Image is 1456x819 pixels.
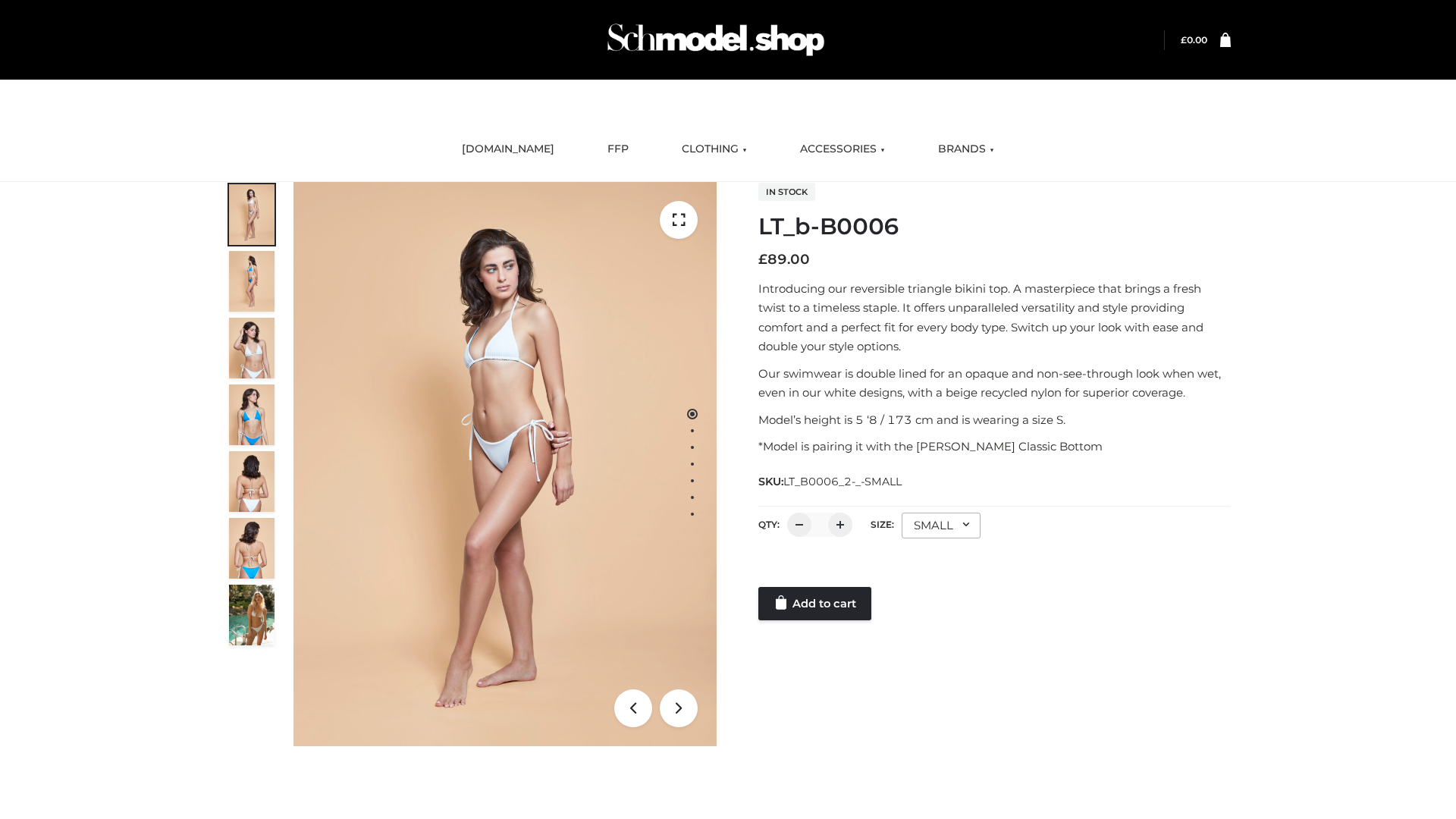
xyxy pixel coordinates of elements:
[758,364,1231,403] p: Our swimwear is double lined for an opaque and non-see-through look when wet, even in our white d...
[758,437,1231,457] p: *Model is pairing it with the [PERSON_NAME] Classic Bottom
[1181,34,1187,45] span: £
[758,251,810,268] bdi: 89.00
[670,133,758,166] a: CLOTHING
[758,251,767,268] span: £
[758,519,780,530] label: QTY:
[758,279,1231,356] p: Introducing our reversible triangle bikini top. A masterpiece that brings a fresh twist to a time...
[1181,34,1207,45] bdi: 0.00
[229,184,275,245] img: ArielClassicBikiniTop_CloudNine_AzureSky_OW114ECO_1-scaled.jpg
[758,587,871,620] a: Add to cart
[596,133,640,166] a: FFP
[758,183,815,201] span: In stock
[602,10,830,70] img: Schmodel Admin 964
[229,585,275,645] img: Arieltop_CloudNine_AzureSky2.jpg
[229,518,275,579] img: ArielClassicBikiniTop_CloudNine_AzureSky_OW114ECO_8-scaled.jpg
[927,133,1006,166] a: BRANDS
[789,133,896,166] a: ACCESSORIES
[758,213,1231,240] h1: LT_b-B0006
[229,384,275,445] img: ArielClassicBikiniTop_CloudNine_AzureSky_OW114ECO_4-scaled.jpg
[758,472,903,491] span: SKU:
[758,410,1231,430] p: Model’s height is 5 ‘8 / 173 cm and is wearing a size S.
[1181,34,1207,45] a: £0.00
[293,182,717,746] img: ArielClassicBikiniTop_CloudNine_AzureSky_OW114ECO_1
[229,318,275,378] img: ArielClassicBikiniTop_CloudNine_AzureSky_OW114ECO_3-scaled.jpg
[902,513,981,538] div: SMALL
[229,251,275,312] img: ArielClassicBikiniTop_CloudNine_AzureSky_OW114ECO_2-scaled.jpg
[229,451,275,512] img: ArielClassicBikiniTop_CloudNine_AzureSky_OW114ECO_7-scaled.jpg
[783,475,902,488] span: LT_B0006_2-_-SMALL
[450,133,566,166] a: [DOMAIN_NAME]
[871,519,894,530] label: Size:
